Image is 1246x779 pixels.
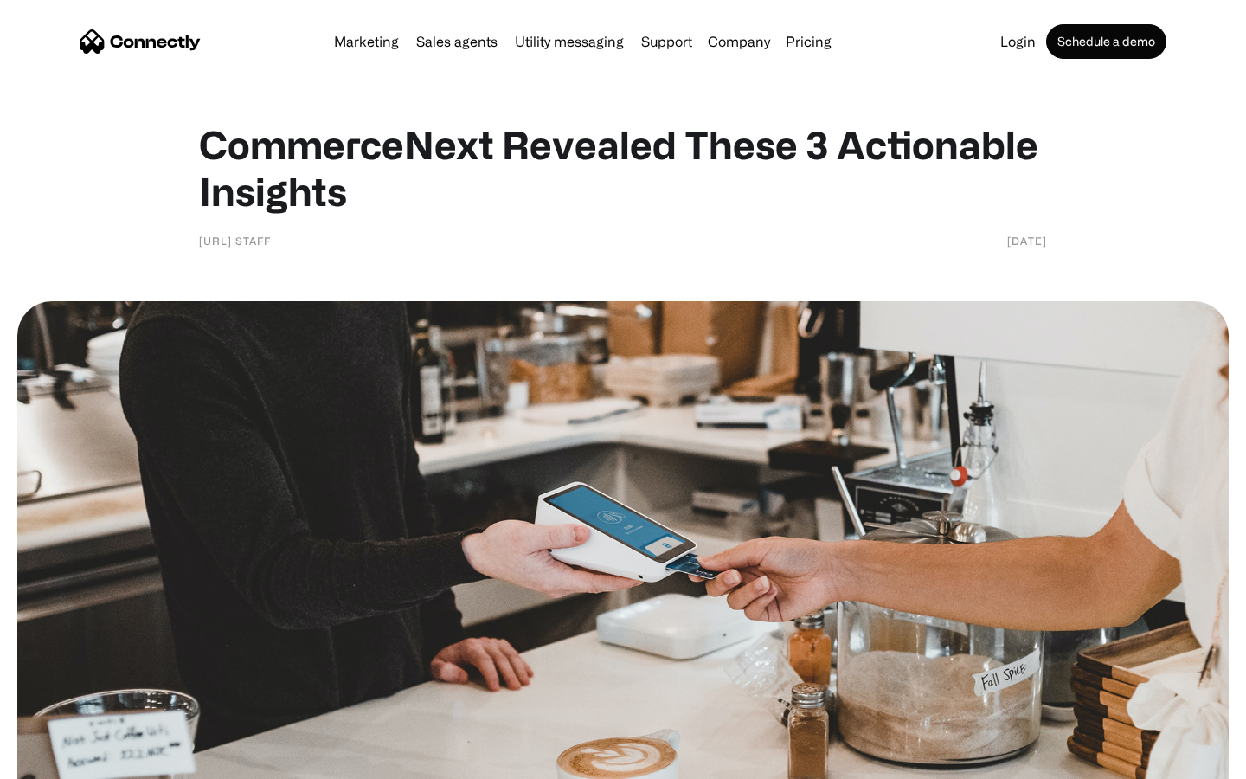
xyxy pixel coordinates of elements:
[708,29,770,54] div: Company
[409,35,504,48] a: Sales agents
[327,35,406,48] a: Marketing
[508,35,631,48] a: Utility messaging
[993,35,1043,48] a: Login
[35,749,104,773] ul: Language list
[199,121,1047,215] h1: CommerceNext Revealed These 3 Actionable Insights
[779,35,838,48] a: Pricing
[17,749,104,773] aside: Language selected: English
[199,232,271,249] div: [URL] Staff
[634,35,699,48] a: Support
[1046,24,1166,59] a: Schedule a demo
[1007,232,1047,249] div: [DATE]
